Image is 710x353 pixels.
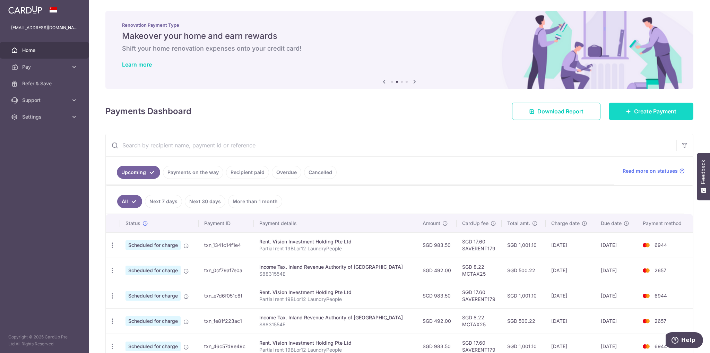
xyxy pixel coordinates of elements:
td: SGD 500.22 [502,308,546,334]
span: Create Payment [634,107,676,115]
span: Home [22,47,68,54]
a: Recipient paid [226,166,269,179]
span: 6944 [655,343,667,349]
td: SGD 17.60 SAVERENT179 [457,283,502,308]
td: [DATE] [546,308,596,334]
div: Income Tax. Inland Revenue Authority of [GEOGRAPHIC_DATA] [259,264,412,270]
span: Refer & Save [22,80,68,87]
td: [DATE] [595,232,637,258]
span: Scheduled for charge [125,342,181,351]
td: [DATE] [546,283,596,308]
button: Feedback - Show survey [697,153,710,200]
span: Scheduled for charge [125,316,181,326]
td: SGD 983.50 [417,232,457,258]
td: SGD 500.22 [502,258,546,283]
td: txn_0cf79af7e0a [199,258,254,283]
td: txn_1341c14f1e4 [199,232,254,258]
a: Cancelled [304,166,337,179]
p: S8831554E [259,270,412,277]
div: Rent. Vision Investment Holding Pte Ltd [259,238,412,245]
a: More than 1 month [228,195,282,208]
div: Income Tax. Inland Revenue Authority of [GEOGRAPHIC_DATA] [259,314,412,321]
td: txn_fe81f223ac1 [199,308,254,334]
h5: Makeover your home and earn rewards [122,31,677,42]
span: Scheduled for charge [125,291,181,301]
a: Next 30 days [185,195,225,208]
td: [DATE] [595,258,637,283]
span: 6944 [655,242,667,248]
p: Partial rent 19BLor12 LaundryPeople [259,245,412,252]
img: Bank Card [639,317,653,325]
a: Upcoming [117,166,160,179]
span: Status [125,220,140,227]
span: Read more on statuses [623,167,678,174]
span: Total amt. [507,220,530,227]
iframe: Opens a widget where you can find more information [666,332,703,350]
p: Partial rent 19BLor12 LaundryPeople [259,296,412,303]
th: Payment method [637,214,693,232]
span: Feedback [700,160,707,184]
div: Rent. Vision Investment Holding Pte Ltd [259,289,412,296]
a: Payments on the way [163,166,223,179]
p: S8831554E [259,321,412,328]
p: [EMAIL_ADDRESS][DOMAIN_NAME] [11,24,78,31]
h6: Shift your home renovation expenses onto your credit card! [122,44,677,53]
img: Renovation banner [105,11,693,89]
span: Charge date [551,220,580,227]
td: [DATE] [546,232,596,258]
span: Scheduled for charge [125,266,181,275]
span: 2657 [655,318,666,324]
td: SGD 1,001.10 [502,232,546,258]
td: [DATE] [595,308,637,334]
span: Scheduled for charge [125,240,181,250]
img: Bank Card [639,241,653,249]
td: SGD 17.60 SAVERENT179 [457,232,502,258]
td: txn_e7d6f051c8f [199,283,254,308]
span: Pay [22,63,68,70]
input: Search by recipient name, payment id or reference [106,134,676,156]
span: Due date [601,220,622,227]
h4: Payments Dashboard [105,105,191,118]
a: Create Payment [609,103,693,120]
a: Next 7 days [145,195,182,208]
img: CardUp [8,6,42,14]
th: Payment details [254,214,417,232]
a: Overdue [272,166,301,179]
td: SGD 1,001.10 [502,283,546,308]
td: SGD 8.22 MCTAX25 [457,308,502,334]
td: [DATE] [595,283,637,308]
div: Rent. Vision Investment Holding Pte Ltd [259,339,412,346]
img: Bank Card [639,342,653,351]
span: 2657 [655,267,666,273]
span: 6944 [655,293,667,299]
span: Amount [423,220,440,227]
td: [DATE] [546,258,596,283]
span: Settings [22,113,68,120]
span: Support [22,97,68,104]
a: Read more on statuses [623,167,685,174]
p: Renovation Payment Type [122,22,677,28]
a: Learn more [122,61,152,68]
img: Bank Card [639,292,653,300]
span: CardUp fee [462,220,488,227]
td: SGD 983.50 [417,283,457,308]
td: SGD 492.00 [417,258,457,283]
a: Download Report [512,103,600,120]
span: Download Report [537,107,583,115]
a: All [117,195,142,208]
th: Payment ID [199,214,254,232]
img: Bank Card [639,266,653,275]
td: SGD 8.22 MCTAX25 [457,258,502,283]
td: SGD 492.00 [417,308,457,334]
